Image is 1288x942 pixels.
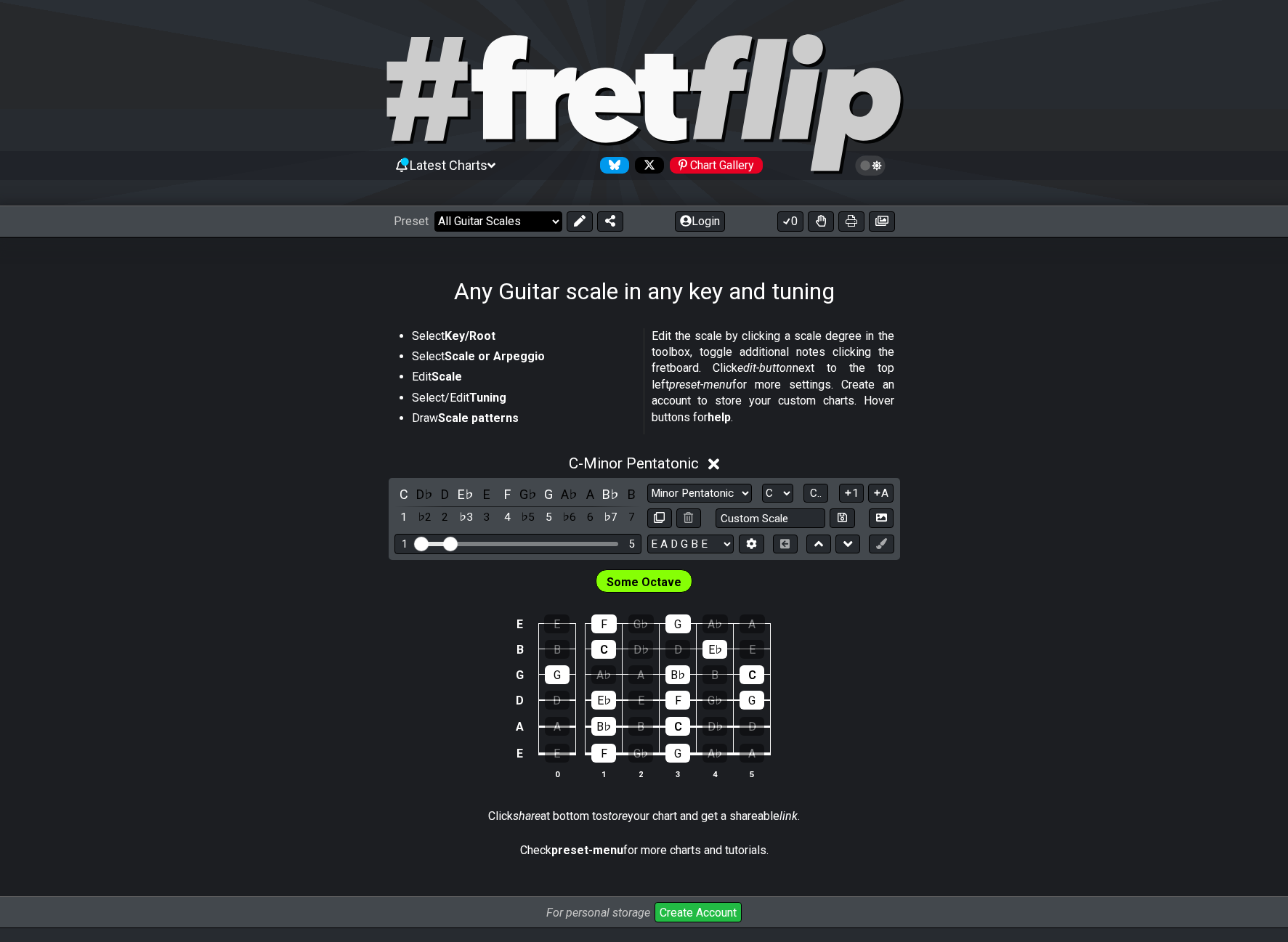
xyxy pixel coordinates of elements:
[415,508,434,527] div: toggle scale degree
[702,717,727,736] div: D♭
[513,809,540,823] em: share
[511,612,529,637] td: E
[839,484,864,503] button: 1
[737,361,793,375] em: edit-button
[412,390,634,410] li: Select/Edit
[591,691,616,710] div: E♭
[394,508,413,527] div: toggle scale degree
[432,370,462,383] strong: Scale
[394,484,413,504] div: toggle pitch class
[546,906,650,919] i: For personal storage
[394,214,429,228] span: Preset
[664,157,763,174] a: #fretflip at Pinterest
[803,484,828,503] button: C..
[469,391,506,405] strong: Tuning
[862,159,879,172] span: Toggle light / dark theme
[629,538,635,551] div: 5
[539,508,558,527] div: toggle scale degree
[454,277,835,305] h1: Any Guitar scale in any key and tuning
[623,766,660,781] th: 2
[777,211,803,232] button: 0
[740,640,764,659] div: E
[628,640,653,659] div: D♭
[869,211,895,232] button: Create image
[445,349,545,363] strong: Scale or Arpeggio
[488,808,800,824] p: Click at bottom to your chart and get a shareable .
[591,717,616,736] div: B♭
[511,637,529,662] td: B
[586,766,623,781] th: 1
[868,484,894,503] button: A
[580,508,599,527] div: toggle scale degree
[580,484,599,504] div: toggle pitch class
[665,614,691,633] div: G
[652,328,894,426] p: Edit the scale by clicking a scale degree in the toolbox, toggle additional notes clicking the fr...
[567,211,593,232] button: Edit Preset
[498,508,517,527] div: toggle scale degree
[591,665,616,684] div: A♭
[740,614,765,633] div: A
[412,328,634,349] li: Select
[511,713,529,740] td: A
[660,766,697,781] th: 3
[665,717,690,736] div: C
[569,455,699,472] span: C - Minor Pentatonic
[545,640,570,659] div: B
[665,691,690,710] div: F
[602,809,628,823] em: store
[402,538,408,551] div: 1
[869,508,894,528] button: Create Image
[511,740,529,768] td: E
[655,902,742,922] button: Create Account
[740,665,764,684] div: C
[415,484,434,504] div: toggle pitch class
[838,211,864,232] button: Print
[436,508,455,527] div: toggle scale degree
[591,614,617,633] div: F
[545,691,570,710] div: D
[519,508,538,527] div: toggle scale degree
[545,744,570,763] div: E
[438,411,519,425] strong: Scale patterns
[702,640,727,659] div: E♭
[594,157,629,174] a: Follow #fretflip at Bluesky
[808,211,834,232] button: Toggle Dexterity for all fretkits
[544,614,570,633] div: E
[810,487,822,500] span: C..
[538,766,575,781] th: 0
[702,665,727,684] div: B
[806,535,831,554] button: Move up
[591,744,616,763] div: F
[597,211,623,232] button: Share Preset
[607,572,681,593] span: First enable full edit mode to edit
[629,157,664,174] a: Follow #fretflip at X
[762,484,793,503] select: Tonic/Root
[740,691,764,710] div: G
[539,484,558,504] div: toggle pitch class
[519,484,538,504] div: toggle pitch class
[622,508,641,527] div: toggle scale degree
[647,484,752,503] select: Scale
[665,744,690,763] div: G
[591,640,616,659] div: C
[520,842,769,858] p: Check for more charts and tutorials.
[410,158,487,173] span: Latest Charts
[697,766,734,781] th: 4
[560,508,579,527] div: toggle scale degree
[511,688,529,714] td: D
[779,809,798,823] em: link
[434,211,562,232] select: Preset
[628,665,653,684] div: A
[702,691,727,710] div: G♭
[511,662,529,688] td: G
[628,744,653,763] div: G♭
[628,717,653,736] div: B
[477,508,496,527] div: toggle scale degree
[708,410,731,424] strong: help
[647,508,672,528] button: Copy
[551,843,623,857] strong: preset-menu
[394,534,641,553] div: Visible fret range
[628,691,653,710] div: E
[560,484,579,504] div: toggle pitch class
[545,665,570,684] div: G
